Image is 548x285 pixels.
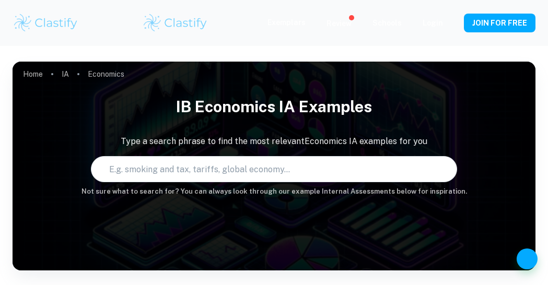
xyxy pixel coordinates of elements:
[13,13,79,33] img: Clastify logo
[327,18,352,29] p: Review
[267,17,306,28] p: Exemplars
[441,165,449,173] button: Search
[13,186,535,197] h6: Not sure what to search for? You can always look through our example Internal Assessments below f...
[91,155,437,184] input: E.g. smoking and tax, tariffs, global economy...
[88,68,124,80] p: Economics
[464,14,535,32] button: JOIN FOR FREE
[13,135,535,148] p: Type a search phrase to find the most relevant Economics IA examples for you
[142,13,208,33] img: Clastify logo
[517,248,538,269] button: Help and Feedback
[23,67,43,81] a: Home
[423,19,443,27] a: Login
[372,19,402,27] a: Schools
[13,91,535,123] h1: IB Economics IA examples
[62,67,69,81] a: IA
